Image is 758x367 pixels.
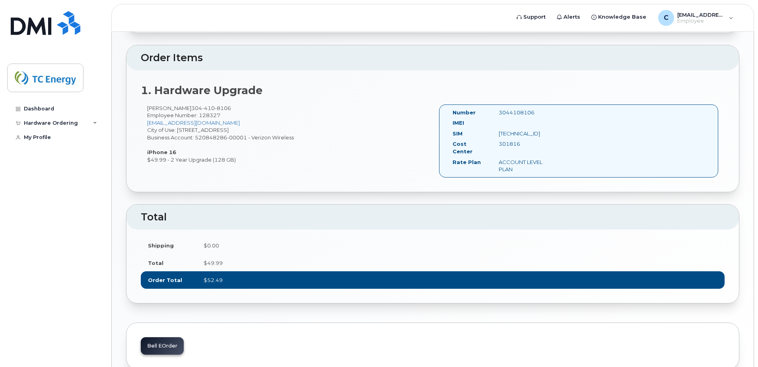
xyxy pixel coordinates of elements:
label: Total [148,259,163,267]
span: 410 [202,105,215,111]
label: Shipping [148,242,174,249]
div: 301816 [493,140,558,148]
h2: Total [141,212,725,223]
a: Support [511,9,551,25]
strong: 1. Hardware Upgrade [141,84,262,97]
span: Employee [677,18,725,24]
a: [EMAIL_ADDRESS][DOMAIN_NAME] [147,120,240,126]
a: Alerts [551,9,586,25]
span: Support [523,13,546,21]
span: $52.49 [204,277,223,283]
label: SIM [453,130,463,137]
span: 8106 [215,105,231,111]
span: C [664,13,669,23]
a: Knowledge Base [586,9,652,25]
label: Cost Center [453,140,487,155]
h2: Order Items [141,52,725,64]
label: Number [453,109,476,116]
label: Order Total [148,276,182,284]
span: Alerts [564,13,580,21]
span: 304 [191,105,231,111]
span: $0.00 [204,242,219,249]
strong: iPhone 16 [147,149,176,155]
div: ACCOUNT LEVEL PLAN [493,158,558,173]
span: Employee Number: 128327 [147,112,220,118]
span: Knowledge Base [598,13,646,21]
div: 3044108106 [493,109,558,116]
label: Rate Plan [453,158,481,166]
div: [TECHNICAL_ID] [493,130,558,137]
span: [EMAIL_ADDRESS][DOMAIN_NAME] [677,12,725,18]
div: [PERSON_NAME] City of Use: [STREET_ADDRESS] Business Account: 520848286-00001 - Verizon Wireless ... [141,104,433,164]
label: IMEI [453,119,464,127]
span: $49.99 [204,260,223,266]
iframe: Messenger Launcher [723,332,752,361]
div: cory_henson@tcenergy.com [653,10,739,26]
